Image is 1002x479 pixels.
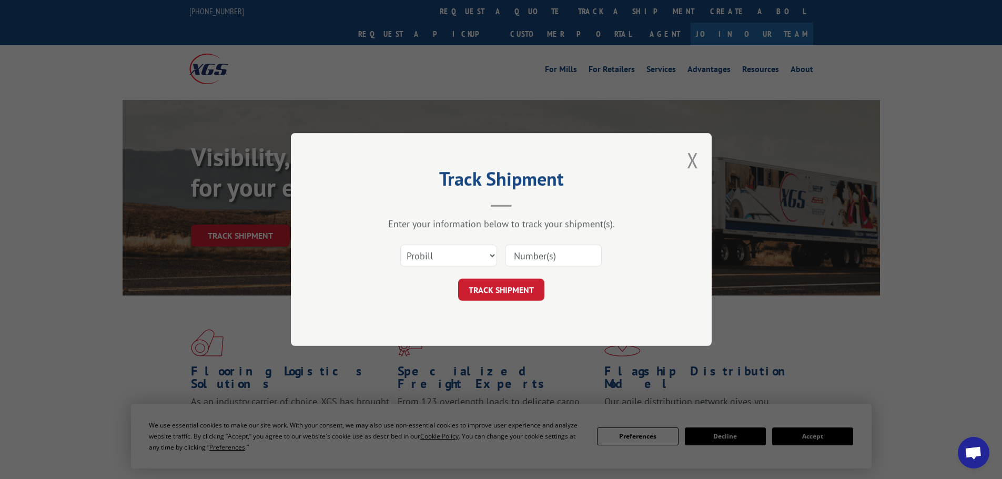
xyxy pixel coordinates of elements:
div: Enter your information below to track your shipment(s). [343,218,659,230]
button: Close modal [687,146,699,174]
input: Number(s) [505,244,602,267]
button: TRACK SHIPMENT [458,279,544,301]
div: Open chat [958,437,989,468]
h2: Track Shipment [343,171,659,191]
